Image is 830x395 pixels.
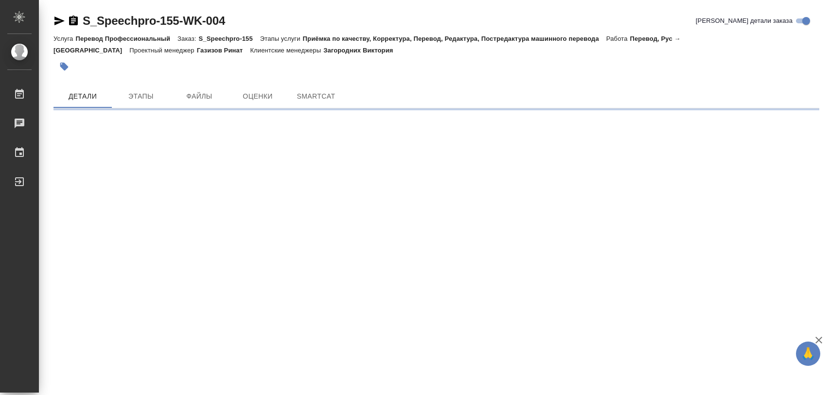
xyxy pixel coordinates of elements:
button: Добавить тэг [53,56,75,77]
span: SmartCat [293,90,339,103]
p: Заказ: [177,35,198,42]
p: Работа [606,35,630,42]
span: 🙏 [800,343,816,364]
p: Услуга [53,35,75,42]
p: Загородних Виктория [323,47,400,54]
span: Этапы [118,90,164,103]
p: S_Speechpro-155 [199,35,260,42]
button: Скопировать ссылку [68,15,79,27]
p: Газизов Ринат [197,47,250,54]
span: Оценки [234,90,281,103]
a: S_Speechpro-155-WK-004 [83,14,225,27]
p: Перевод Профессиональный [75,35,177,42]
span: Файлы [176,90,223,103]
p: Проектный менеджер [129,47,196,54]
span: [PERSON_NAME] детали заказа [696,16,793,26]
span: Детали [59,90,106,103]
p: Клиентские менеджеры [250,47,323,54]
p: Приёмка по качеству, Корректура, Перевод, Редактура, Постредактура машинного перевода [303,35,606,42]
button: Скопировать ссылку для ЯМессенджера [53,15,65,27]
button: 🙏 [796,342,820,366]
p: Этапы услуги [260,35,303,42]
